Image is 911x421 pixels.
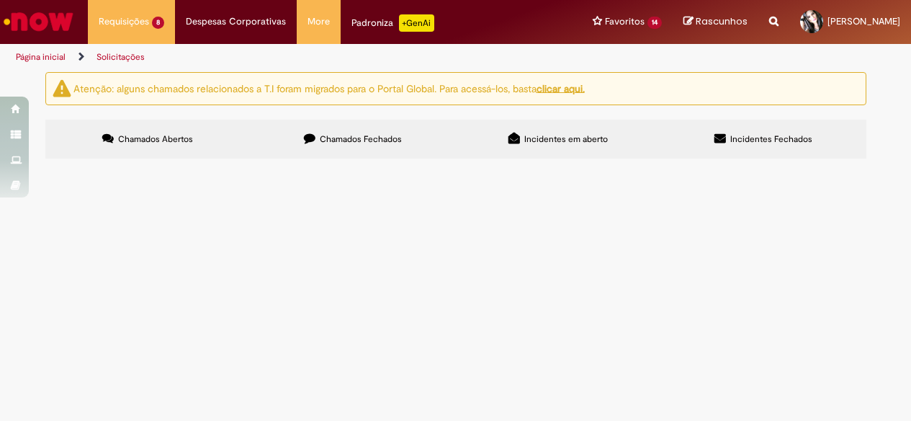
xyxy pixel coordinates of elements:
span: 8 [152,17,164,29]
div: Padroniza [351,14,434,32]
a: clicar aqui. [537,81,585,94]
span: Chamados Fechados [320,133,402,145]
span: Incidentes em aberto [524,133,608,145]
span: 14 [647,17,662,29]
a: Página inicial [16,51,66,63]
a: Rascunhos [683,15,748,29]
span: Incidentes Fechados [730,133,812,145]
ng-bind-html: Atenção: alguns chamados relacionados a T.I foram migrados para o Portal Global. Para acessá-los,... [73,81,585,94]
span: Rascunhos [696,14,748,28]
span: Despesas Corporativas [186,14,286,29]
span: Chamados Abertos [118,133,193,145]
span: Requisições [99,14,149,29]
ul: Trilhas de página [11,44,596,71]
p: +GenAi [399,14,434,32]
span: More [308,14,330,29]
span: [PERSON_NAME] [827,15,900,27]
span: Favoritos [605,14,645,29]
a: Solicitações [97,51,145,63]
img: ServiceNow [1,7,76,36]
